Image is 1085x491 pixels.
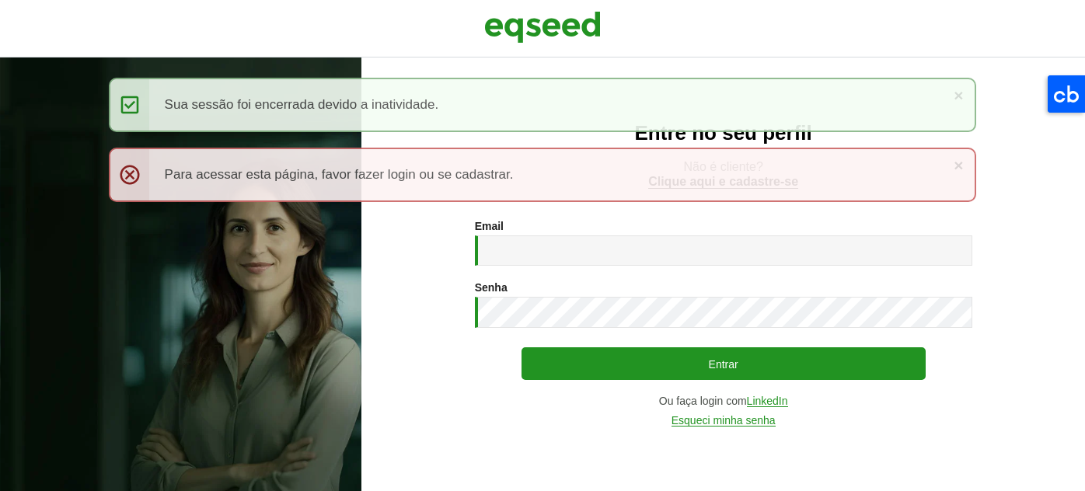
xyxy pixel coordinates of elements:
img: EqSeed Logo [484,8,601,47]
button: Entrar [522,347,926,380]
div: Sua sessão foi encerrada devido a inatividade. [109,78,977,132]
label: Email [475,221,504,232]
a: × [954,157,963,173]
div: Para acessar esta página, favor fazer login ou se cadastrar. [109,148,977,202]
label: Senha [475,282,508,293]
a: LinkedIn [747,395,788,407]
a: Esqueci minha senha [672,415,776,427]
div: Ou faça login com [475,395,972,407]
a: × [954,87,963,103]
